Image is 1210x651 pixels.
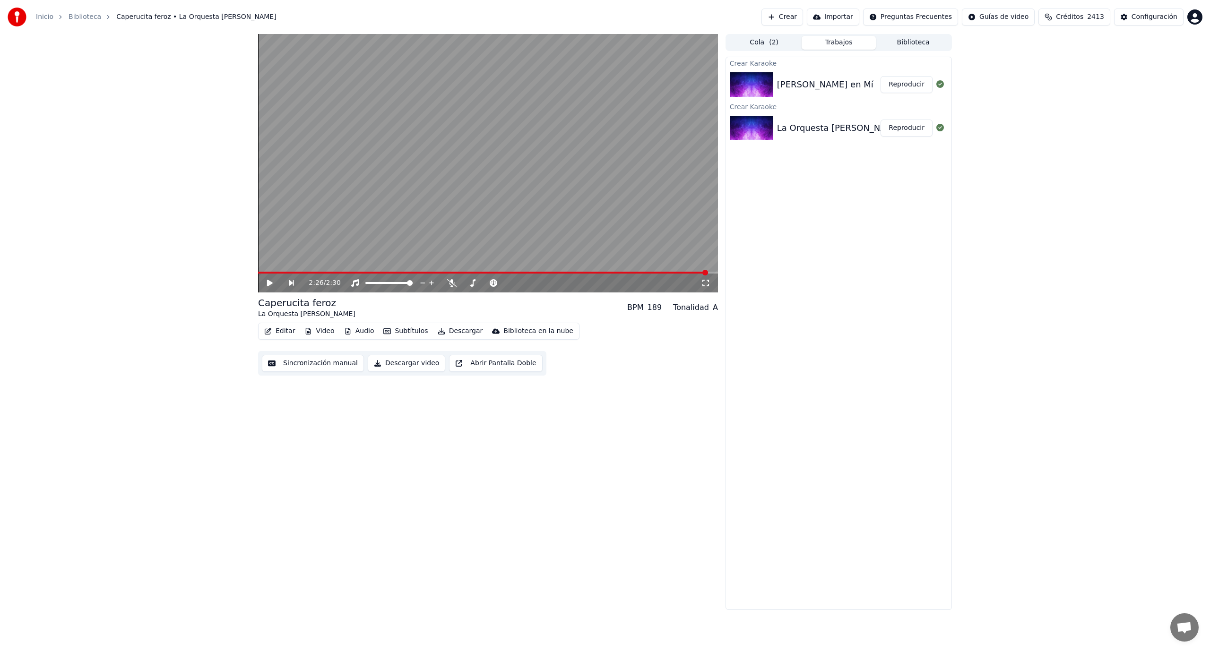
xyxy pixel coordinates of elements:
button: Configuración [1114,9,1184,26]
div: Caperucita feroz [258,296,355,309]
nav: breadcrumb [36,12,277,22]
div: BPM [627,302,643,313]
div: A [713,302,718,313]
button: Reproducir [881,76,933,93]
div: Tonalidad [673,302,709,313]
button: Sincronización manual [262,355,364,372]
a: Inicio [36,12,53,22]
button: Cola [727,36,802,50]
button: Descargar video [368,355,445,372]
span: 2413 [1087,12,1104,22]
div: Crear Karaoke [726,57,951,69]
button: Guías de video [962,9,1035,26]
a: Biblioteca [69,12,101,22]
button: Crear [761,9,803,26]
button: Descargar [434,325,487,338]
div: Configuración [1132,12,1177,22]
div: La Orquesta [PERSON_NAME] - Caperucita feroz [777,121,981,135]
span: 2:30 [326,278,340,288]
button: Reproducir [881,120,933,137]
div: La Orquesta [PERSON_NAME] [258,309,355,319]
span: 2:26 [309,278,323,288]
button: Preguntas Frecuentes [863,9,958,26]
button: Editar [260,325,299,338]
div: / [309,278,331,288]
button: Biblioteca [876,36,951,50]
button: Abrir Pantalla Doble [449,355,542,372]
button: Importar [807,9,859,26]
span: ( 2 ) [769,38,778,47]
button: Trabajos [802,36,876,50]
img: youka [8,8,26,26]
button: Audio [340,325,378,338]
div: 189 [648,302,662,313]
span: Créditos [1056,12,1083,22]
button: Créditos2413 [1038,9,1110,26]
span: Caperucita feroz • La Orquesta [PERSON_NAME] [116,12,277,22]
button: Subtítulos [380,325,432,338]
div: Crear Karaoke [726,101,951,112]
a: Chat abierto [1170,613,1199,642]
div: Biblioteca en la nube [503,326,573,336]
div: [PERSON_NAME] en Mí [777,78,873,91]
button: Video [301,325,338,338]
